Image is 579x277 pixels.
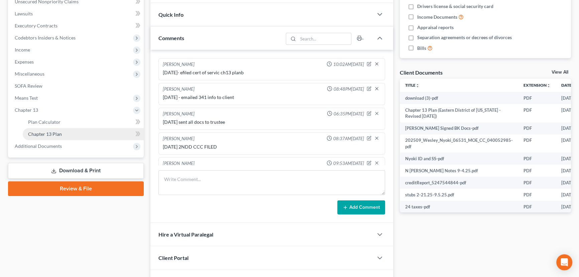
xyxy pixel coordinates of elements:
td: N [PERSON_NAME] Notes 9-4.25.pdf [400,165,518,177]
a: Titleunfold_more [405,83,420,88]
span: 08:37AM[DATE] [333,135,364,142]
td: stubs 2-21.25-9.5.25.pdf [400,189,518,201]
a: Plan Calculator [23,116,144,128]
div: [DATE] - emailed 341 info to client [163,94,381,101]
td: PDF [518,177,556,189]
span: Lawsuits [15,11,33,16]
input: Search... [298,33,351,44]
td: PDF [518,92,556,104]
a: Extensionunfold_more [524,83,551,88]
span: Client Portal [158,255,189,261]
span: Expenses [15,59,34,65]
span: 06:35PM[DATE] [334,111,364,117]
span: Bills [417,45,426,52]
td: PDF [518,153,556,165]
span: Income Documents [417,14,457,20]
button: Add Comment [337,200,385,214]
div: [PERSON_NAME] [163,160,195,167]
a: Chapter 13 Plan [23,128,144,140]
div: Client Documents [400,69,443,76]
span: Additional Documents [15,143,62,149]
i: unfold_more [416,84,420,88]
span: Appraisal reports [417,24,454,31]
td: Chapter 13 Plan (Eastern District of [US_STATE] - Revised [DATE]) [400,104,518,122]
td: [PERSON_NAME] Signed BK Docs-pdf [400,122,518,134]
div: [PERSON_NAME] [163,86,195,93]
td: PDF [518,134,556,153]
td: 24 taxes-pdf [400,201,518,213]
div: Open Intercom Messenger [556,254,572,270]
div: [PERSON_NAME] [163,61,195,68]
span: Chapter 13 Plan [28,131,62,137]
span: Drivers license & social security card [417,3,493,10]
span: Hire a Virtual Paralegal [158,231,213,238]
span: Codebtors Insiders & Notices [15,35,76,40]
td: PDF [518,201,556,213]
td: Nyoki ID and SS-pdf [400,153,518,165]
div: [PERSON_NAME] [163,135,195,142]
td: 202509_Wesley_Nyoki_06531_MOE_CC_040052985-pdf [400,134,518,153]
span: Quick Info [158,11,184,18]
span: Plan Calculator [28,119,61,125]
td: creditReport_5247544844-pdf [400,177,518,189]
a: Download & Print [8,163,144,179]
div: [DATE] sent all docs to trustee [163,119,381,125]
span: Executory Contracts [15,23,57,28]
div: [PERSON_NAME] [163,111,195,117]
span: 08:48PM[DATE] [334,86,364,92]
td: PDF [518,189,556,201]
td: PDF [518,165,556,177]
div: [DATE]- efiled cert of servic ch13 planb [163,69,381,76]
span: Means Test [15,95,38,101]
span: Separation agreements or decrees of divorces [417,34,512,41]
span: Comments [158,35,184,41]
span: 09:53AM[DATE] [333,160,364,167]
td: PDF [518,122,556,134]
td: download (3)-pdf [400,92,518,104]
span: 10:02AM[DATE] [333,61,364,68]
a: SOFA Review [9,80,144,92]
div: [DATE] 2NDD CCC FILED [163,144,381,150]
a: Review & File [8,181,144,196]
span: Miscellaneous [15,71,44,77]
span: SOFA Review [15,83,42,89]
span: Chapter 13 [15,107,38,113]
i: unfold_more [547,84,551,88]
td: PDF [518,104,556,122]
a: View All [552,70,568,75]
a: Lawsuits [9,8,144,20]
a: Executory Contracts [9,20,144,32]
span: Income [15,47,30,53]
